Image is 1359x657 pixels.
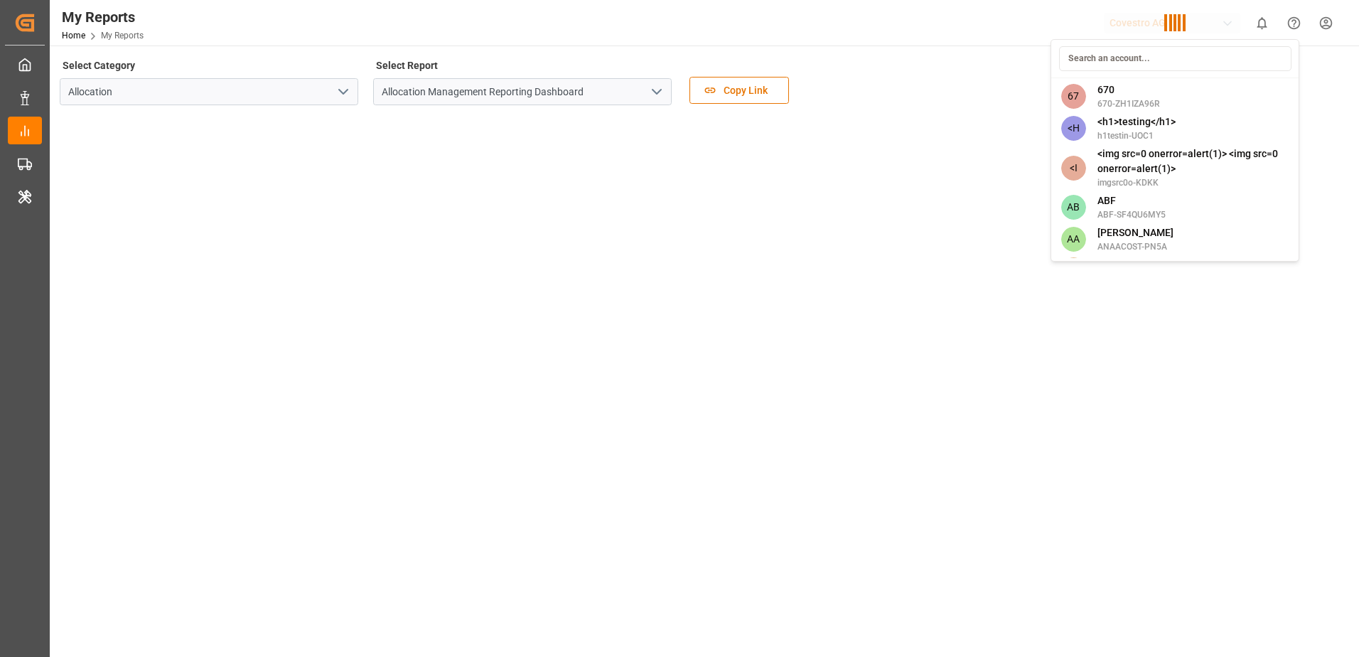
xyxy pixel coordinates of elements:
[373,78,672,105] input: Type to search/select
[332,81,353,103] button: open menu
[60,55,137,75] label: Select Category
[645,81,667,103] button: open menu
[62,31,85,41] a: Home
[1246,7,1278,39] button: show 0 new notifications
[1059,46,1291,71] input: Search an account...
[716,83,775,98] span: Copy Link
[60,78,358,105] input: Type to search/select
[62,6,144,28] div: My Reports
[373,55,440,75] label: Select Report
[1278,7,1310,39] button: Help Center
